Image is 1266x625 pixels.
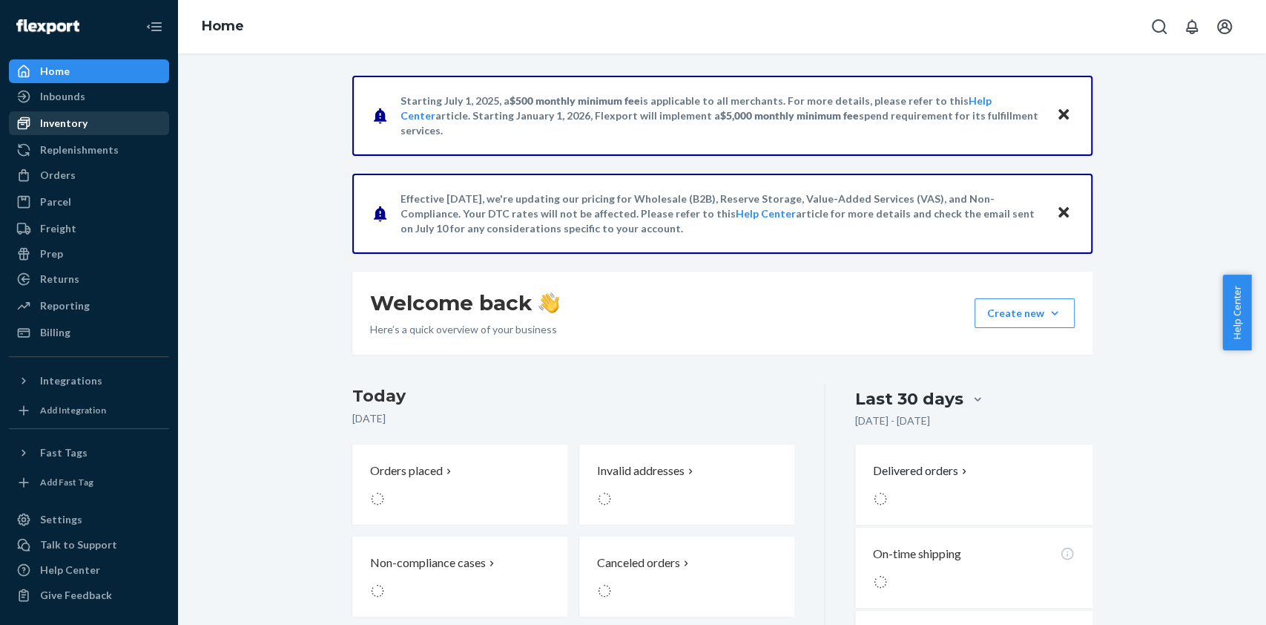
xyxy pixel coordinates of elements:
[9,59,169,83] a: Home
[1222,275,1251,350] button: Help Center
[30,10,83,24] span: Support
[40,168,76,183] div: Orders
[597,462,685,480] p: Invalid addresses
[1144,12,1174,42] button: Open Search Box
[9,471,169,494] a: Add Fast Tag
[510,94,640,107] span: $500 monthly minimum fee
[40,143,119,157] div: Replenishments
[352,411,795,426] p: [DATE]
[40,537,117,552] div: Talk to Support
[9,321,169,344] a: Billing
[1210,12,1239,42] button: Open account menu
[720,109,859,122] span: $5,000 monthly minimum fee
[370,554,486,572] p: Non-compliance cases
[370,322,559,337] p: Here’s a quick overview of your business
[538,292,559,313] img: hand-wave emoji
[9,217,169,240] a: Freight
[139,12,169,42] button: Close Navigation
[352,445,567,525] button: Orders placed
[9,190,169,214] a: Parcel
[40,221,76,236] div: Freight
[400,94,1042,138] p: Starting July 1, 2025, a is applicable to all merchants. For more details, please refer to this a...
[40,563,100,577] div: Help Center
[9,399,169,422] a: Add Integration
[1177,12,1207,42] button: Open notifications
[855,387,963,410] div: Last 30 days
[400,192,1042,236] p: Effective [DATE], we're updating our pricing for Wholesale (B2B), Reserve Storage, Value-Added Se...
[9,533,169,557] button: Talk to Support
[975,298,1075,328] button: Create new
[9,138,169,162] a: Replenishments
[40,588,112,603] div: Give Feedback
[9,111,169,135] a: Inventory
[40,116,88,131] div: Inventory
[370,462,443,480] p: Orders placed
[9,558,169,582] a: Help Center
[9,163,169,187] a: Orders
[579,445,794,525] button: Invalid addresses
[9,508,169,531] a: Settings
[855,413,930,428] p: [DATE] - [DATE]
[9,242,169,266] a: Prep
[40,272,79,287] div: Returns
[9,369,169,393] button: Integrations
[16,19,79,34] img: Flexport logo
[579,537,794,617] button: Canceled orders
[9,267,169,291] a: Returns
[873,546,961,563] p: On-time shipping
[40,512,82,527] div: Settings
[190,5,256,48] ol: breadcrumbs
[40,89,85,104] div: Inbounds
[352,385,795,408] h3: Today
[9,85,169,108] a: Inbounds
[352,537,567,617] button: Non-compliance cases
[40,325,70,340] div: Billing
[9,441,169,465] button: Fast Tags
[40,298,90,313] div: Reporting
[873,462,970,480] button: Delivered orders
[40,404,106,416] div: Add Integration
[40,476,93,488] div: Add Fast Tag
[1054,203,1073,224] button: Close
[736,207,796,220] a: Help Center
[40,194,71,209] div: Parcel
[202,18,244,34] a: Home
[370,289,559,316] h1: Welcome back
[9,294,169,318] a: Reporting
[40,445,88,460] div: Fast Tags
[9,583,169,607] button: Give Feedback
[40,64,70,79] div: Home
[597,554,680,572] p: Canceled orders
[40,246,63,261] div: Prep
[1054,105,1073,126] button: Close
[40,373,102,388] div: Integrations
